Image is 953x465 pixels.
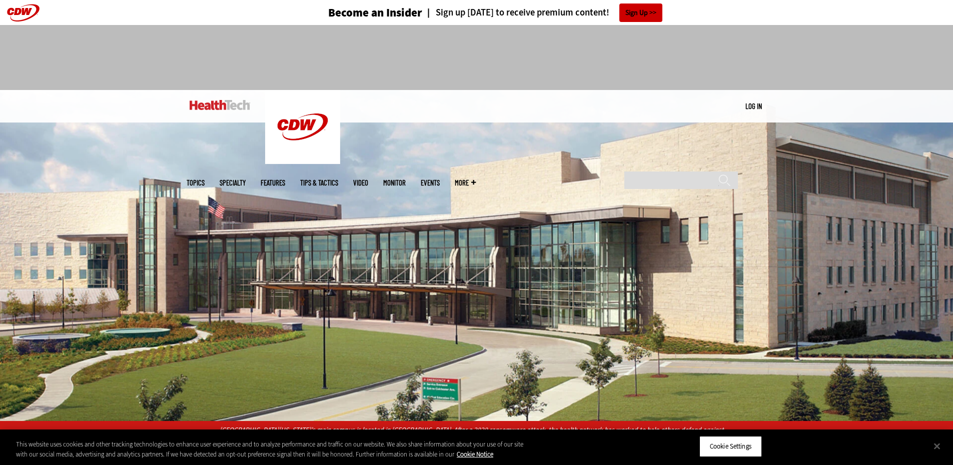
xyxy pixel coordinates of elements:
[745,101,762,111] div: User menu
[383,179,406,186] a: MonITor
[300,179,338,186] a: Tips & Tactics
[190,100,250,110] img: Home
[265,90,340,164] img: Home
[16,439,524,459] div: This website uses cookies and other tracking technologies to enhance user experience and to analy...
[261,179,285,186] a: Features
[457,450,493,458] a: More information about your privacy
[220,424,733,446] p: [GEOGRAPHIC_DATA][US_STATE]’s main campus is located in [GEOGRAPHIC_DATA]. After a 2020 ransomwar...
[926,435,948,457] button: Close
[353,179,368,186] a: Video
[619,3,662,22] a: Sign Up
[295,35,659,80] iframe: advertisement
[187,179,205,186] span: Topics
[455,179,476,186] span: More
[745,101,762,110] a: Log in
[422,8,609,17] a: Sign up [DATE] to receive premium content!
[220,179,246,186] span: Specialty
[699,436,762,457] button: Cookie Settings
[291,7,422,18] a: Become an Insider
[328,7,422,18] h3: Become an Insider
[265,156,340,166] a: CDW
[421,179,440,186] a: Events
